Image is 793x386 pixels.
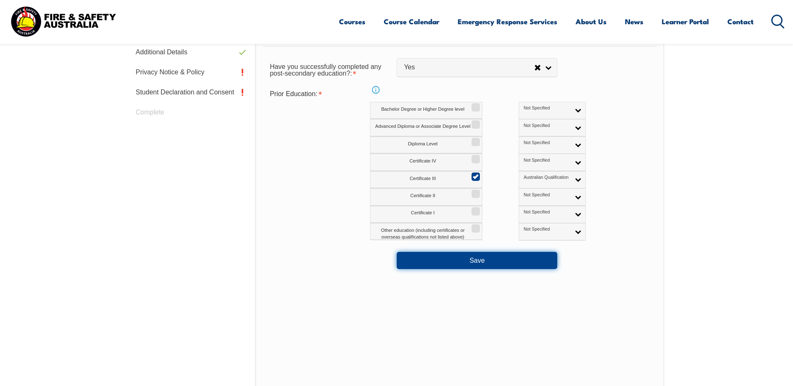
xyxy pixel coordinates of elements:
[727,10,754,33] a: Contact
[662,10,709,33] a: Learner Portal
[576,10,607,33] a: About Us
[397,252,557,269] button: Save
[370,188,482,206] label: Certificate II
[524,226,570,232] span: Not Specified
[270,63,381,77] span: Have you successfully completed any post-secondary education?:
[524,140,570,146] span: Not Specified
[370,206,482,223] label: Certificate I
[370,154,482,171] label: Certificate IV
[263,58,397,81] div: Have you successfully completed any post-secondary education? is required.
[524,105,570,111] span: Not Specified
[458,10,557,33] a: Emergency Response Services
[129,62,251,82] a: Privacy Notice & Policy
[370,119,482,136] label: Advanced Diploma or Associate Degree Level
[370,223,482,240] label: Other education (including certificates or overseas qualifications not listed above)
[524,123,570,129] span: Not Specified
[524,192,570,198] span: Not Specified
[625,10,643,33] a: News
[384,10,439,33] a: Course Calendar
[129,42,251,62] a: Additional Details
[339,10,365,33] a: Courses
[524,209,570,215] span: Not Specified
[370,171,482,188] label: Certificate III
[404,63,534,72] span: Yes
[370,84,382,96] a: Info
[370,137,482,154] label: Diploma Level
[129,82,251,102] a: Student Declaration and Consent
[524,157,570,163] span: Not Specified
[370,102,482,119] label: Bachelor Degree or Higher Degree level
[263,86,397,102] div: Prior Education is required.
[524,175,570,180] span: Australian Qualification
